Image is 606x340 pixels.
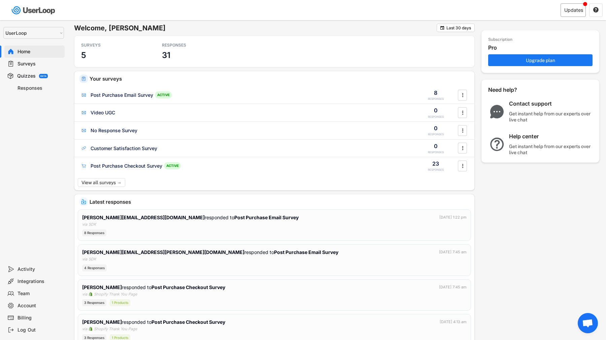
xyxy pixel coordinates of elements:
div: [DATE] 7:45 am [439,249,467,255]
div: 4 Responses [82,264,107,272]
button:  [440,25,445,30]
div: [DATE] 7:45 am [439,284,467,290]
div: responded to [82,214,299,221]
div: Help center [509,133,593,140]
div: Shopify Thank You Page [94,291,137,297]
div: Activity [18,266,62,273]
div: Latest responses [90,199,469,204]
div: Pro [488,44,596,51]
h3: 31 [162,50,170,60]
div: ACTIVE [164,162,181,169]
h6: Welcome, [PERSON_NAME] [74,24,437,32]
div: Account [18,303,62,309]
div: RESPONSES [162,42,223,48]
div: RESPONSES [428,115,444,119]
div: Log Out [18,327,62,333]
div: Contact support [509,100,593,107]
div: RESPONSES [428,150,444,154]
div: responded to [82,284,227,291]
div: Quizzes [17,73,36,79]
text:  [462,162,463,169]
button:  [459,108,466,118]
div: via [82,291,87,297]
div: Need help? [488,86,535,93]
button:  [459,143,466,153]
div: No Response Survey [91,127,137,134]
text:  [462,109,463,116]
div: Get instant help from our experts over live chat [509,111,593,123]
img: QuestionMarkInverseMajor.svg [488,138,506,151]
div: 0 [434,124,438,132]
div: Open chat [578,313,598,333]
div: SDK [89,222,96,227]
div: Customer Satisfaction Survey [91,145,157,152]
div: 0 [434,142,438,150]
div: Video UGC [91,109,115,116]
div: Subscription [488,37,512,42]
div: Responses [18,85,62,91]
div: 3 Responses [82,299,106,306]
button:  [459,161,466,171]
div: Surveys [18,61,62,67]
div: 1 Products [110,299,130,306]
text:  [462,144,463,151]
text:  [440,25,444,30]
div: RESPONSES [428,97,444,101]
div: 0 [434,107,438,114]
img: IncomingMajor.svg [81,199,86,204]
div: 23 [432,160,439,167]
div: Shopify Thank You Page [94,326,137,332]
div: Team [18,290,62,297]
div: responded to [82,249,338,256]
div: 8 Responses [82,229,106,236]
div: via [82,326,87,332]
img: ChatMajor.svg [488,105,506,118]
div: SDK [89,256,96,262]
div: Post Purchase Checkout Survey [91,163,162,169]
div: RESPONSES [428,168,444,172]
h3: 5 [81,50,86,60]
button: Upgrade plan [488,54,593,66]
div: responded to [82,318,227,325]
div: Home [18,49,62,55]
div: Integrations [18,278,62,285]
div: Post Purchase Email Survey [91,92,153,98]
button:  [459,90,466,100]
button: View all surveys → [78,178,125,187]
button:  [593,7,599,13]
strong: [PERSON_NAME][EMAIL_ADDRESS][DOMAIN_NAME] [82,215,205,220]
div: via [82,256,87,262]
div: Your surveys [90,76,469,81]
div: RESPONSES [428,133,444,136]
strong: Post Purchase Email Survey [274,249,338,255]
img: 1156660_ecommerce_logo_shopify_icon%20%281%29.png [89,327,93,331]
div: via [82,222,87,227]
img: userloop-logo-01.svg [10,3,58,17]
img: 1156660_ecommerce_logo_shopify_icon%20%281%29.png [89,292,93,296]
div: ACTIVE [155,91,172,98]
text:  [462,127,463,134]
div: Get instant help from our experts over live chat [509,143,593,155]
strong: [PERSON_NAME] [82,319,122,325]
div: 8 [434,89,437,96]
div: [DATE] 4:13 am [440,319,467,325]
strong: [PERSON_NAME] [82,284,122,290]
div: Last 30 days [446,26,471,30]
div: Billing [18,315,62,321]
div: SURVEYS [81,42,142,48]
strong: Post Purchase Checkout Survey [151,319,225,325]
div: BETA [40,75,46,77]
div: [DATE] 1:22 pm [439,215,467,220]
strong: [PERSON_NAME][EMAIL_ADDRESS][PERSON_NAME][DOMAIN_NAME] [82,249,244,255]
div: Updates [564,8,583,12]
button:  [459,125,466,136]
strong: Post Purchase Email Survey [234,215,299,220]
text:  [462,91,463,98]
strong: Post Purchase Checkout Survey [151,284,225,290]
